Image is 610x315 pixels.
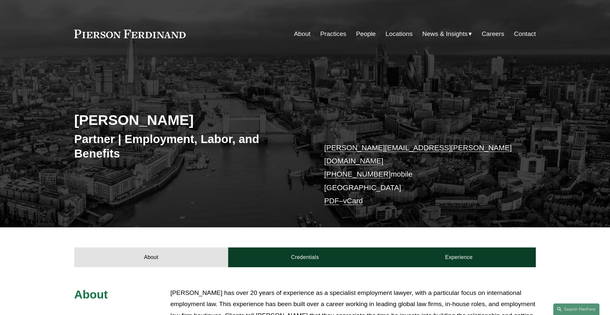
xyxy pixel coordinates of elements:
span: News & Insights [422,28,468,40]
a: Contact [514,28,536,40]
a: PDF [324,197,339,205]
a: [PERSON_NAME][EMAIL_ADDRESS][PERSON_NAME][DOMAIN_NAME] [324,144,512,165]
p: mobile [GEOGRAPHIC_DATA] – [324,141,516,208]
a: About [294,28,311,40]
a: Search this site [553,303,599,315]
h3: Partner | Employment, Labor, and Benefits [74,132,305,160]
a: folder dropdown [422,28,472,40]
span: About [74,288,108,301]
a: Locations [385,28,412,40]
a: Credentials [228,247,382,267]
a: Careers [482,28,504,40]
a: Experience [382,247,536,267]
a: People [356,28,376,40]
a: [PHONE_NUMBER] [324,170,391,178]
a: vCard [343,197,363,205]
a: About [74,247,228,267]
a: Practices [320,28,346,40]
h2: [PERSON_NAME] [74,111,305,129]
